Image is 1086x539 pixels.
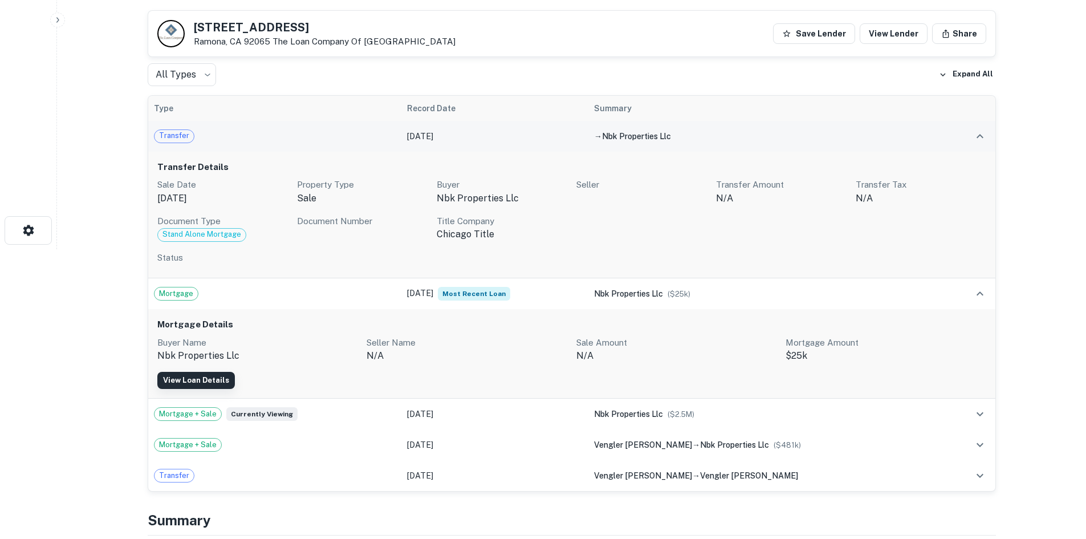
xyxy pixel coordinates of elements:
[154,470,194,481] span: Transfer
[668,290,690,298] span: ($ 25k )
[716,178,847,192] p: Transfer Amount
[401,399,588,429] td: [DATE]
[157,318,986,331] h6: Mortgage Details
[856,192,986,205] p: N/A
[594,289,663,298] span: nbk properties llc
[157,192,288,205] p: [DATE]
[576,178,707,192] p: Seller
[594,410,663,419] span: nbk properties llc
[157,251,986,265] p: Status
[157,161,986,174] h6: Transfer Details
[594,440,692,449] span: vengler [PERSON_NAME]
[272,37,455,46] a: The Loan Company Of [GEOGRAPHIC_DATA]
[786,349,986,363] p: $25k
[401,429,588,460] td: [DATE]
[148,510,996,530] h4: Summary
[438,287,510,301] span: Most Recent Loan
[856,178,986,192] p: Transfer Tax
[576,349,777,363] p: N/A
[970,435,990,455] button: expand row
[226,407,298,421] span: Currently viewing
[774,441,801,449] span: ($ 481k )
[154,439,221,451] span: Mortgage + Sale
[602,132,671,141] span: nbk properties llc
[970,404,990,424] button: expand row
[157,228,246,242] div: Code: 93
[932,23,986,44] button: Share
[576,336,777,350] p: Sale Amount
[970,127,990,146] button: expand row
[594,130,939,143] div: →
[154,130,194,141] span: Transfer
[700,440,769,449] span: nbk properties llc
[437,178,567,192] p: Buyer
[148,63,216,86] div: All Types
[594,469,939,482] div: →
[860,23,928,44] a: View Lender
[148,96,401,121] th: Type
[158,229,246,240] span: Stand Alone Mortgage
[297,214,428,228] p: Document Number
[401,278,588,309] td: [DATE]
[367,349,567,363] p: n/a
[154,288,198,299] span: Mortgage
[157,336,358,350] p: Buyer Name
[401,460,588,491] td: [DATE]
[970,284,990,303] button: expand row
[786,336,986,350] p: Mortgage Amount
[594,439,939,451] div: →
[401,121,588,152] td: [DATE]
[157,349,358,363] p: nbk properties llc
[1029,448,1086,502] iframe: Chat Widget
[297,178,428,192] p: Property Type
[970,466,990,485] button: expand row
[367,336,567,350] p: Seller Name
[157,214,288,228] p: Document Type
[594,471,692,480] span: vengler [PERSON_NAME]
[437,228,567,241] p: chicago title
[716,192,847,205] p: N/A
[154,408,221,420] span: Mortgage + Sale
[437,192,567,205] p: nbk properties llc
[588,96,945,121] th: Summary
[157,178,288,192] p: Sale Date
[437,214,567,228] p: Title Company
[194,37,455,47] p: Ramona, CA 92065
[700,471,798,480] span: vengler [PERSON_NAME]
[157,372,235,389] a: View Loan Details
[773,23,855,44] button: Save Lender
[668,410,694,419] span: ($ 2.5M )
[297,192,428,205] p: sale
[194,22,455,33] h5: [STREET_ADDRESS]
[401,96,588,121] th: Record Date
[936,66,996,83] button: Expand All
